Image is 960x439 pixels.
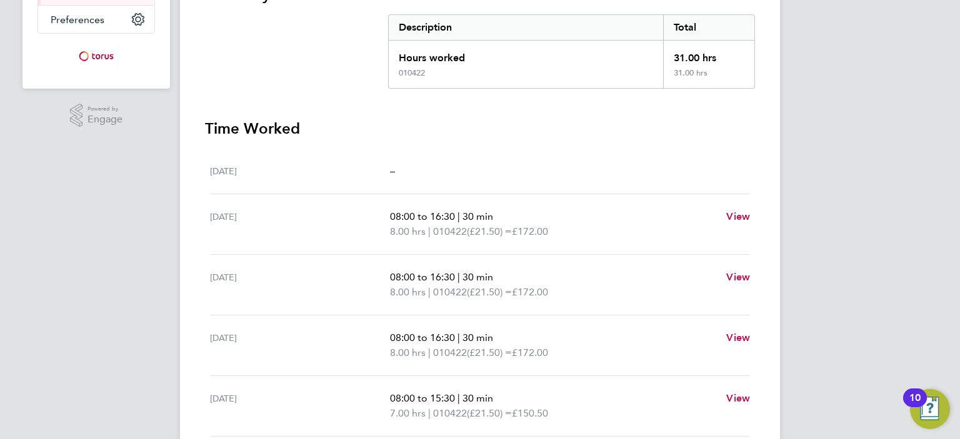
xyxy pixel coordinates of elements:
div: Total [663,15,754,40]
span: 010422 [433,224,467,239]
span: – [390,165,395,177]
span: | [428,225,431,237]
span: £172.00 [512,347,548,358]
span: | [428,407,431,419]
span: | [457,210,460,222]
div: 31.00 hrs [663,41,754,68]
span: Powered by [87,104,122,114]
div: [DATE] [210,209,390,239]
h3: Time Worked [205,119,755,139]
span: 7.00 hrs [390,407,426,419]
span: £172.00 [512,286,548,298]
span: Engage [87,114,122,125]
span: | [457,392,460,404]
span: Preferences [51,14,104,26]
div: Hours worked [389,41,663,68]
span: 08:00 to 16:30 [390,271,455,283]
span: 8.00 hrs [390,225,426,237]
div: [DATE] [210,330,390,360]
a: Powered byEngage [70,104,123,127]
span: | [457,271,460,283]
span: View [726,271,750,283]
span: | [428,286,431,298]
a: Go to home page [37,46,155,66]
button: Open Resource Center, 10 new notifications [910,389,950,429]
span: 8.00 hrs [390,286,426,298]
span: | [428,347,431,358]
span: 8.00 hrs [390,347,426,358]
div: Description [389,15,663,40]
span: View [726,210,750,222]
span: 08:00 to 16:30 [390,210,455,222]
span: 30 min [462,332,493,343]
div: [DATE] [210,270,390,300]
div: Summary [388,14,755,89]
span: (£21.50) = [467,347,512,358]
span: (£21.50) = [467,286,512,298]
div: 10 [909,398,921,414]
a: View [726,209,750,224]
button: Preferences [38,6,154,33]
span: 30 min [462,210,493,222]
span: 010422 [433,285,467,300]
span: 010422 [433,345,467,360]
span: £150.50 [512,407,548,419]
a: View [726,270,750,285]
span: | [457,332,460,343]
div: 31.00 hrs [663,68,754,88]
span: (£21.50) = [467,407,512,419]
span: View [726,392,750,404]
div: 010422 [399,68,425,78]
img: torus-logo-retina.png [74,46,118,66]
div: [DATE] [210,391,390,421]
div: [DATE] [210,164,390,179]
span: 30 min [462,392,493,404]
span: 30 min [462,271,493,283]
span: £172.00 [512,225,548,237]
a: View [726,330,750,345]
span: (£21.50) = [467,225,512,237]
span: 08:00 to 15:30 [390,392,455,404]
a: View [726,391,750,406]
span: 010422 [433,406,467,421]
span: View [726,332,750,343]
span: 08:00 to 16:30 [390,332,455,343]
